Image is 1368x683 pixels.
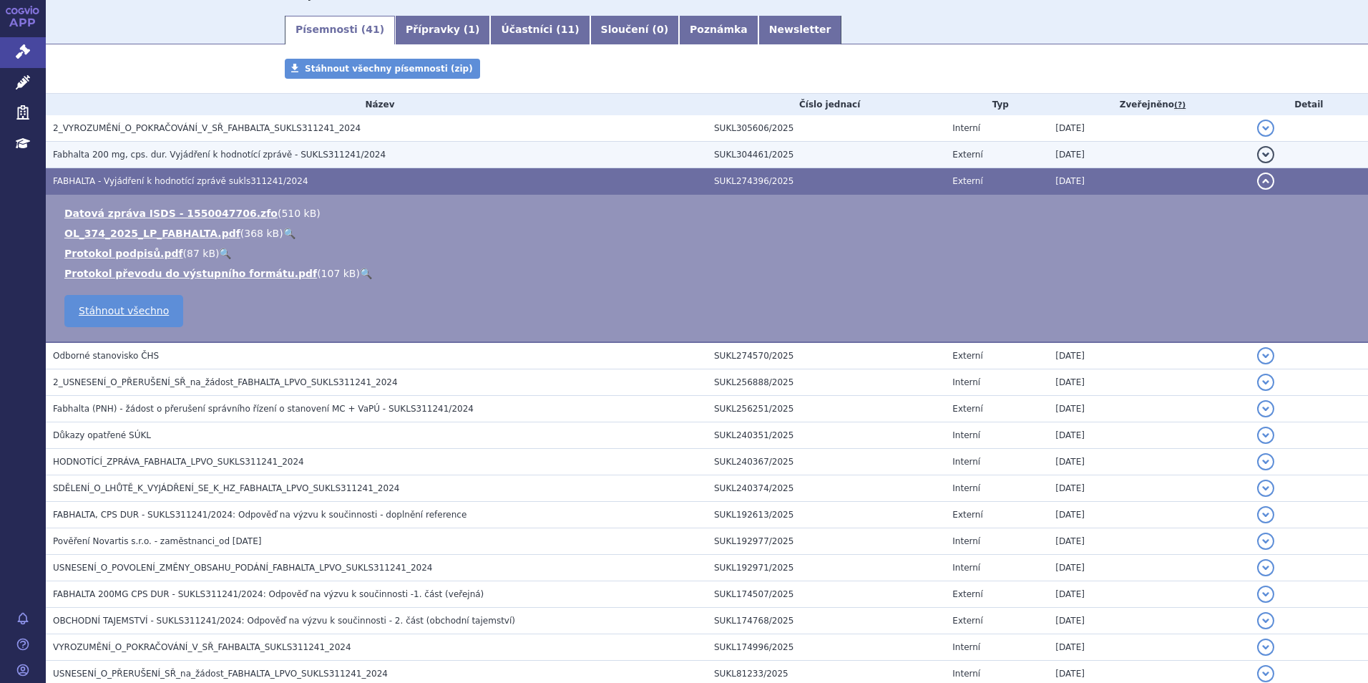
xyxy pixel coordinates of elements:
[707,475,945,502] td: SUKL240374/2025
[46,94,707,115] th: Název
[707,449,945,475] td: SUKL240367/2025
[1250,94,1368,115] th: Detail
[707,142,945,168] td: SUKL304461/2025
[244,228,279,239] span: 368 kB
[758,16,842,44] a: Newsletter
[53,669,388,679] span: USNESENÍ_O_PŘERUŠENÍ_SŘ_na_žádost_FABHALTA_LPVO_SUKLS311241_2024
[952,404,982,414] span: Externí
[1048,396,1249,422] td: [DATE]
[707,115,945,142] td: SUKL305606/2025
[590,16,679,44] a: Sloučení (0)
[1048,581,1249,608] td: [DATE]
[1048,634,1249,661] td: [DATE]
[281,208,316,219] span: 510 kB
[53,589,484,599] span: FABHALTA 200MG CPS DUR - SUKLS311241/2024: Odpověď na výzvu k součinnosti -1. část (veřejná)
[1257,480,1274,497] button: detail
[945,94,1048,115] th: Typ
[1048,528,1249,555] td: [DATE]
[952,150,982,160] span: Externí
[1257,400,1274,417] button: detail
[1048,168,1249,195] td: [DATE]
[1257,146,1274,163] button: detail
[1048,608,1249,634] td: [DATE]
[53,616,515,626] span: OBCHODNÍ TAJEMSTVÍ - SUKLS311241/2024: Odpověď na výzvu k součinnosti - 2. část (obchodní tajemství)
[1257,427,1274,444] button: detail
[952,377,980,387] span: Interní
[490,16,590,44] a: Účastníci (11)
[53,642,351,652] span: VYROZUMĚNÍ_O_POKRAČOVÁNÍ_V_SŘ_FAHBALTA_SUKLS311241_2024
[64,248,183,259] a: Protokol podpisů.pdf
[366,24,379,35] span: 41
[219,248,231,259] a: 🔍
[53,123,361,133] span: 2_VYROZUMĚNÍ_O_POKRAČOVÁNÍ_V_SŘ_FAHBALTA_SUKLS311241_2024
[707,555,945,581] td: SUKL192971/2025
[187,248,215,259] span: 87 kB
[952,589,982,599] span: Externí
[1048,94,1249,115] th: Zveřejněno
[1048,342,1249,369] td: [DATE]
[285,59,480,79] a: Stáhnout všechny písemnosti (zip)
[1048,555,1249,581] td: [DATE]
[305,64,473,74] span: Stáhnout všechny písemnosti (zip)
[1048,142,1249,168] td: [DATE]
[64,246,1354,261] li: ( )
[53,176,308,186] span: FABHALTA - Vyjádření k hodnotící zprávě sukls311241/2024
[707,342,945,369] td: SUKL274570/2025
[707,396,945,422] td: SUKL256251/2025
[395,16,490,44] a: Přípravky (1)
[64,206,1354,221] li: ( )
[707,369,945,396] td: SUKL256888/2025
[952,483,980,493] span: Interní
[679,16,758,44] a: Poznámka
[1257,533,1274,550] button: detail
[1257,559,1274,576] button: detail
[53,483,399,493] span: SDĚLENÍ_O_LHŮTĚ_K_VYJÁDŘENÍ_SE_K_HZ_FABHALTA_LPVO_SUKLS311241_2024
[1048,115,1249,142] td: [DATE]
[64,226,1354,241] li: ( )
[707,608,945,634] td: SUKL174768/2025
[952,642,980,652] span: Interní
[1048,422,1249,449] td: [DATE]
[53,351,159,361] span: Odborné stanovisko ČHS
[952,510,982,520] span: Externí
[53,563,432,573] span: USNESENÍ_O_POVOLENÍ_ZMĚNY_OBSAHU_PODÁNÍ_FABHALTA_LPVO_SUKLS311241_2024
[707,94,945,115] th: Číslo jednací
[561,24,575,35] span: 11
[952,123,980,133] span: Interní
[64,268,317,279] a: Protokol převodu do výstupního formátu.pdf
[952,430,980,440] span: Interní
[707,168,945,195] td: SUKL274396/2025
[64,266,1354,281] li: ( )
[952,669,980,679] span: Interní
[1048,475,1249,502] td: [DATE]
[707,634,945,661] td: SUKL174996/2025
[952,457,980,467] span: Interní
[1174,100,1186,110] abbr: (?)
[1257,506,1274,523] button: detail
[952,616,982,626] span: Externí
[321,268,356,279] span: 107 kB
[53,510,466,520] span: FABHALTA, CPS DUR - SUKLS311241/2024: Odpověď na výzvu k součinnosti - doplnění reference
[952,563,980,573] span: Interní
[53,377,398,387] span: 2_USNESENÍ_O_PŘERUŠENÍ_SŘ_na_žádost_FABHALTA_LPVO_SUKLS311241_2024
[64,208,278,219] a: Datová zpráva ISDS - 1550047706.zfo
[1257,665,1274,682] button: detail
[1257,639,1274,656] button: detail
[285,16,395,44] a: Písemnosti (41)
[707,581,945,608] td: SUKL174507/2025
[1048,502,1249,528] td: [DATE]
[1048,449,1249,475] td: [DATE]
[53,457,304,467] span: HODNOTÍCÍ_ZPRÁVA_FABHALTA_LPVO_SUKLS311241_2024
[1257,453,1274,470] button: detail
[53,430,151,440] span: Důkazy opatřené SÚKL
[1257,347,1274,364] button: detail
[53,150,386,160] span: Fabhalta 200 mg, cps. dur. Vyjádření k hodnotící zprávě - SUKLS311241/2024
[283,228,295,239] a: 🔍
[1257,374,1274,391] button: detail
[952,351,982,361] span: Externí
[1257,586,1274,603] button: detail
[707,422,945,449] td: SUKL240351/2025
[707,502,945,528] td: SUKL192613/2025
[64,228,240,239] a: OL_374_2025_LP_FABHALTA.pdf
[53,404,474,414] span: Fabhalta (PNH) - žádost o přerušení správního řízení o stanovení MC + VaPÚ - SUKLS311241/2024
